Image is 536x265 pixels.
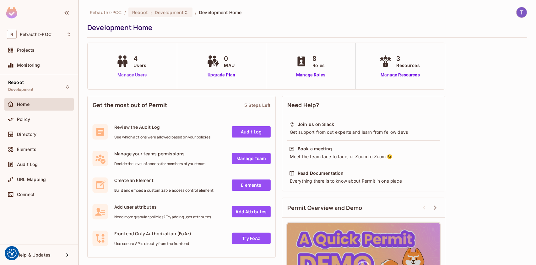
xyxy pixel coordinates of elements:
span: Build and embed a customizable access control element [114,188,214,193]
span: Help & Updates [17,252,51,257]
span: Roles [312,62,325,69]
div: Meet the team face to face, or Zoom to Zoom 😉 [289,153,438,160]
a: Try FoAz [232,233,271,244]
span: Development [155,9,184,15]
span: Elements [17,147,36,152]
span: Home [17,102,30,107]
span: Directory [17,132,36,137]
span: Monitoring [17,63,40,68]
span: See which actions were allowed based on your policies [114,135,210,140]
span: 0 [224,54,235,63]
a: Manage Resources [378,72,423,78]
a: Manage Team [232,153,271,164]
span: Projects [17,48,35,53]
img: Revisit consent button [7,249,17,258]
span: Add user attributes [114,204,211,210]
span: Connect [17,192,35,197]
span: 8 [312,54,325,63]
button: Consent Preferences [7,249,17,258]
span: Manage your teams permissions [114,151,206,157]
a: Elements [232,179,271,191]
span: Get the most out of Permit [93,101,167,109]
span: Development Home [199,9,241,15]
span: Audit Log [17,162,38,167]
span: Reboot [8,80,24,85]
span: : [150,10,153,15]
div: Read Documentation [298,170,344,176]
span: Development [8,87,34,92]
span: Review the Audit Log [114,124,210,130]
img: SReyMgAAAABJRU5ErkJggg== [6,7,17,18]
span: Workspace: Rebauthz-POC [20,32,51,37]
span: MAU [224,62,235,69]
span: Reboot [132,9,148,15]
span: Policy [17,117,30,122]
a: Add Attrbutes [232,206,271,217]
div: Book a meeting [298,146,332,152]
span: Need more granular policies? Try adding user attributes [114,215,211,220]
span: Frontend Only Authorization (FoAz) [114,231,191,236]
div: Join us on Slack [298,121,334,127]
span: Resources [397,62,420,69]
span: Need Help? [287,101,319,109]
span: Create an Element [114,177,214,183]
span: Use secure API's directly from the frontend [114,241,191,246]
li: / [195,9,197,15]
span: Permit Overview and Demo [287,204,362,212]
span: R [7,30,17,39]
a: Upgrade Plan [205,72,238,78]
div: Get support from out experts and learn from fellow devs [289,129,438,135]
span: 4 [133,54,146,63]
span: 3 [397,54,420,63]
div: Everything there is to know about Permit in one place [289,178,438,184]
a: Manage Users [115,72,149,78]
div: Development Home [87,23,524,32]
span: URL Mapping [17,177,46,182]
div: 5 Steps Left [244,102,270,108]
span: Decide the level of access for members of your team [114,161,206,166]
span: the active workspace [90,9,122,15]
span: Users [133,62,146,69]
a: Manage Roles [294,72,328,78]
li: / [124,9,126,15]
img: Tax Tax [517,7,527,18]
a: Audit Log [232,126,271,138]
